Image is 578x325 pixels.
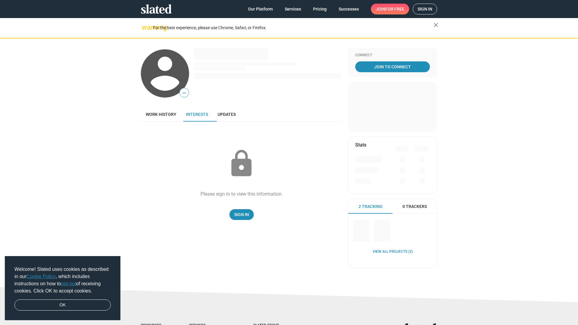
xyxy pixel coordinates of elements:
span: Sign in [418,4,432,14]
div: Please sign in to view this information. [200,191,283,197]
a: Our Platform [243,4,278,14]
div: cookieconsent [5,256,120,320]
span: Pricing [313,4,327,14]
a: dismiss cookie message [14,299,111,311]
a: Updates [213,107,241,122]
a: Successes [334,4,364,14]
mat-icon: lock [226,149,256,179]
span: Interests [186,112,208,117]
a: Sign in [413,4,437,14]
span: Successes [339,4,359,14]
mat-icon: warning [141,24,149,31]
span: Work history [146,112,176,117]
span: 0 Trackers [402,204,427,209]
span: Join [376,4,404,14]
div: For the best experience, please use Chrome, Safari, or Firefox. [153,24,433,32]
mat-card-title: Stats [355,142,366,148]
span: Sign In [234,209,249,220]
span: Welcome! Slated uses cookies as described in our , which includes instructions on how to of recei... [14,266,111,295]
a: opt-out [61,281,76,286]
a: Cookie Policy [26,274,56,279]
span: Services [285,4,301,14]
a: Joinfor free [371,4,409,14]
span: for free [385,4,404,14]
a: Work history [141,107,181,122]
span: — [180,89,189,97]
span: Our Platform [248,4,273,14]
a: View all Projects (2) [373,249,413,254]
a: Services [280,4,306,14]
div: Connect [355,53,430,58]
span: Updates [218,112,236,117]
span: Join To Connect [356,61,429,72]
a: Pricing [308,4,331,14]
mat-icon: close [432,21,440,29]
a: Interests [181,107,213,122]
span: 2 Tracking [359,204,383,209]
a: Sign In [229,209,254,220]
a: Join To Connect [355,61,430,72]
